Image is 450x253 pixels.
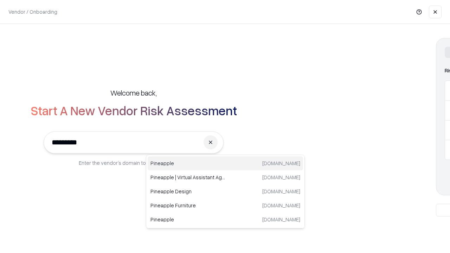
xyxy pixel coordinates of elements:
[262,216,300,223] p: [DOMAIN_NAME]
[150,174,225,181] p: Pineapple | Virtual Assistant Agency
[79,159,188,167] p: Enter the vendor’s domain to begin onboarding
[262,174,300,181] p: [DOMAIN_NAME]
[8,8,57,15] p: Vendor / Onboarding
[31,103,237,117] h2: Start A New Vendor Risk Assessment
[150,188,225,195] p: Pineapple Design
[262,160,300,167] p: [DOMAIN_NAME]
[150,160,225,167] p: Pineapple
[262,202,300,209] p: [DOMAIN_NAME]
[150,216,225,223] p: Pineapple
[146,155,305,228] div: Suggestions
[110,88,157,98] h5: Welcome back,
[150,202,225,209] p: Pineapple Furniture
[262,188,300,195] p: [DOMAIN_NAME]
